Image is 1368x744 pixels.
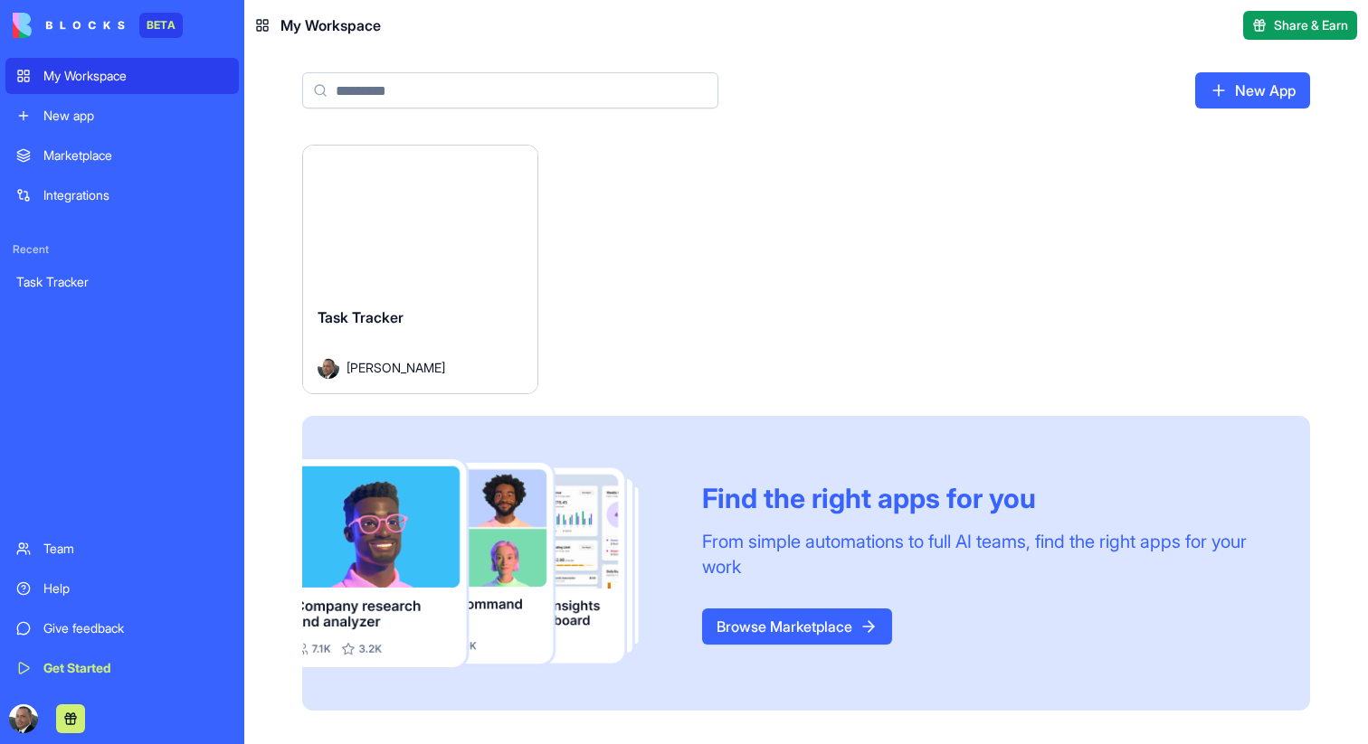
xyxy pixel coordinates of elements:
[5,610,239,646] a: Give feedback
[43,540,228,558] div: Team
[13,13,183,38] a: BETA
[347,358,445,377] span: [PERSON_NAME]
[9,704,38,733] img: ACg8ocLQfeGqdZ3OhSIw1SGuUDkSA8hRIU2mJPlIgC-TdvOJN466vaIWsA=s96-c
[5,264,239,300] a: Task Tracker
[5,570,239,607] a: Help
[280,14,381,36] span: My Workspace
[43,107,228,125] div: New app
[43,659,228,677] div: Get Started
[5,650,239,686] a: Get Started
[43,186,228,204] div: Integrations
[16,273,228,291] div: Task Tracker
[5,242,239,257] span: Recent
[43,146,228,165] div: Marketplace
[5,58,239,94] a: My Workspace
[43,579,228,598] div: Help
[702,529,1267,579] div: From simple automations to full AI teams, find the right apps for your work
[5,531,239,567] a: Team
[13,13,125,38] img: logo
[43,67,228,85] div: My Workspace
[5,137,239,174] a: Marketplace
[318,308,404,326] span: Task Tracker
[139,13,183,38] div: BETA
[702,482,1267,514] div: Find the right apps for you
[702,608,892,645] a: Browse Marketplace
[302,459,673,667] img: Frame_181_egmpey.png
[1243,11,1357,40] button: Share & Earn
[5,98,239,134] a: New app
[1195,72,1310,108] a: New App
[43,619,228,637] div: Give feedback
[5,177,239,213] a: Integrations
[302,145,538,394] a: Task TrackerAvatar[PERSON_NAME]
[1274,16,1348,34] span: Share & Earn
[318,357,339,379] img: Avatar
